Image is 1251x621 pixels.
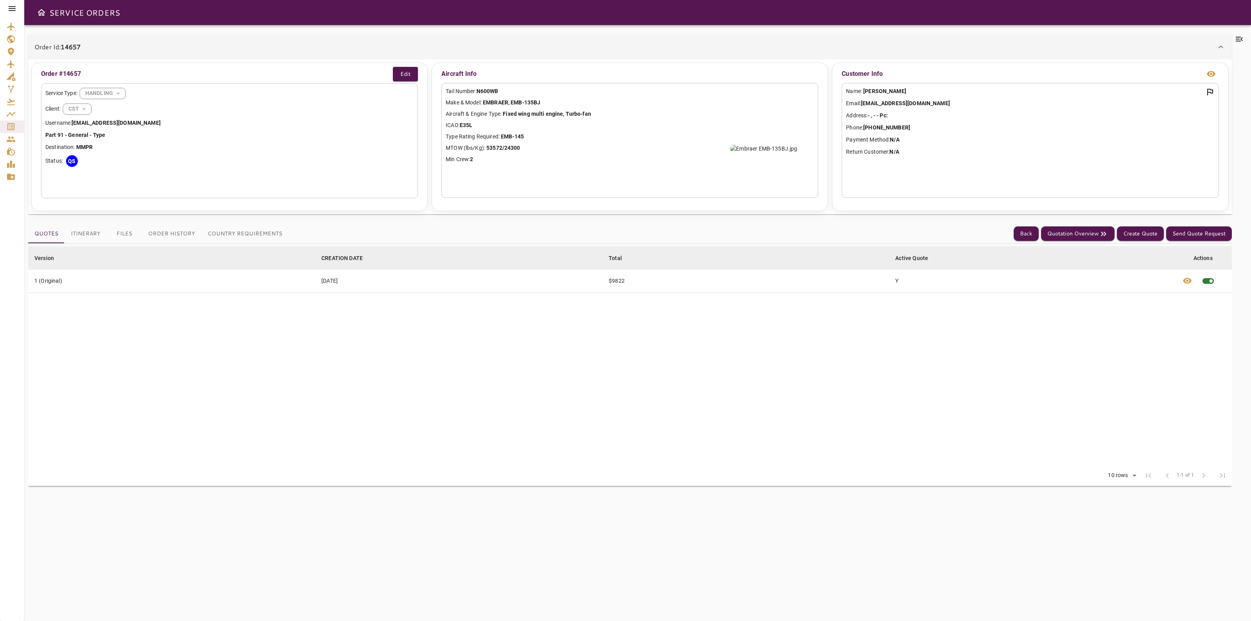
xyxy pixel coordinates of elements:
[446,121,814,129] p: ICAO:
[846,124,1214,132] p: Phone:
[730,145,797,153] img: Embraer EMB-135BJ.jpg
[28,224,65,243] button: Quotes
[80,83,125,104] div: HANDLING
[477,88,498,94] b: N600WB
[63,99,91,119] div: HANDLING
[61,42,81,51] b: 14657
[470,156,473,162] b: 2
[889,149,899,155] b: N/A
[846,87,1214,95] p: Name:
[45,88,414,99] div: Service Type:
[49,6,120,19] h6: SERVICE ORDERS
[867,112,887,118] b: - , - - Pc:
[89,144,93,150] b: R
[81,144,86,150] b: M
[609,253,622,263] div: Total
[321,253,363,263] div: CREATION DATE
[1166,226,1232,241] button: Send Quote Request
[460,122,473,128] b: E35L
[446,110,814,118] p: Aircraft & Engine Type:
[28,34,1232,59] div: Order Id:14657
[1014,226,1039,241] button: Back
[846,111,1214,120] p: Address:
[66,155,78,167] div: QS
[45,143,414,151] p: Destination:
[846,148,1214,156] p: Return Customer:
[446,87,814,95] p: Tail Number:
[842,69,883,79] p: Customer Info
[107,224,142,243] button: Files
[28,269,315,293] td: 1 (Original)
[602,269,889,293] td: $9822
[41,69,81,79] p: Order #14657
[76,144,81,150] b: M
[1203,66,1219,82] button: view info
[1183,276,1192,285] span: visibility
[34,42,81,52] p: Order Id:
[863,88,906,94] b: [PERSON_NAME]
[45,119,414,127] p: Username:
[863,124,910,131] b: [PHONE_NUMBER]
[34,253,54,263] div: Version
[846,136,1214,144] p: Payment Method:
[1106,472,1130,479] div: 10 rows
[1194,466,1213,485] span: Next Page
[65,224,107,243] button: Itinerary
[1178,269,1197,293] button: View quote details
[1103,470,1139,481] div: 10 rows
[483,99,540,106] b: EMBRAER, EMB-135BJ
[609,253,632,263] span: Total
[895,253,938,263] span: Active Quote
[501,133,524,140] b: EMB-145
[446,155,814,163] p: Min Crew:
[889,269,1176,293] td: Y
[446,144,814,152] p: MTOW (lbs/Kg):
[315,269,602,293] td: [DATE]
[72,120,161,126] b: [EMAIL_ADDRESS][DOMAIN_NAME]
[1177,472,1194,479] span: 1-1 of 1
[846,99,1214,108] p: Email:
[34,253,64,263] span: Version
[1117,226,1164,241] button: Create Quote
[1041,226,1115,241] button: Quotation Overview
[86,144,89,150] b: P
[895,253,928,263] div: Active Quote
[45,103,414,115] div: Client:
[34,5,49,20] button: Open drawer
[446,99,814,107] p: Make & Model:
[503,111,591,117] b: Fixed wing multi engine, Turbo-fan
[441,67,818,81] p: Aircraft Info
[1197,269,1220,293] span: This quote is already active
[486,145,520,151] b: 53572/24300
[446,133,814,141] p: Type Rating Required:
[28,224,289,243] div: basic tabs example
[28,59,1232,214] div: Order Id:14657
[321,253,373,263] span: CREATION DATE
[1139,466,1158,485] span: First Page
[1213,466,1232,485] span: Last Page
[45,157,63,165] p: Status:
[393,67,418,81] button: Edit
[45,131,414,139] p: Part 91 - General - Type
[1158,466,1177,485] span: Previous Page
[890,136,899,143] b: N/A
[201,224,289,243] button: Country Requirements
[861,100,950,106] b: [EMAIL_ADDRESS][DOMAIN_NAME]
[142,224,201,243] button: Order History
